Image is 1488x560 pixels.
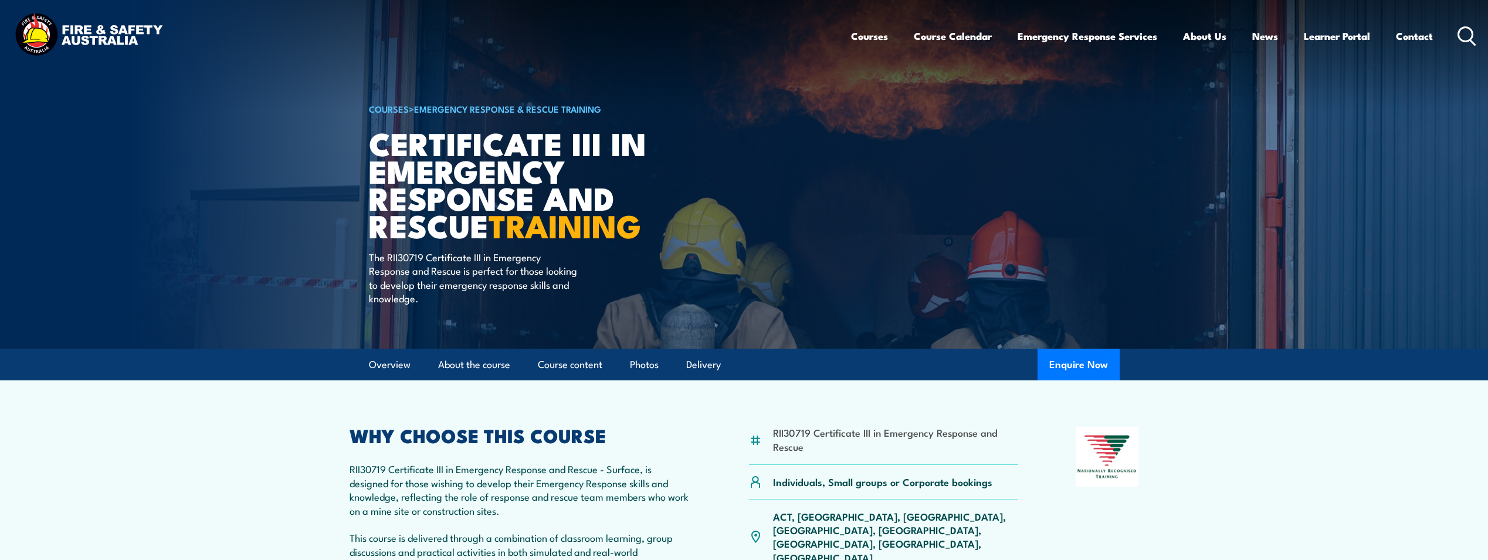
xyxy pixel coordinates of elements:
[773,426,1019,453] li: RII30719 Certificate III in Emergency Response and Rescue
[1018,21,1157,52] a: Emergency Response Services
[1396,21,1433,52] a: Contact
[438,349,510,380] a: About the course
[350,427,692,443] h2: WHY CHOOSE THIS COURSE
[773,475,992,488] p: Individuals, Small groups or Corporate bookings
[538,349,602,380] a: Course content
[369,129,659,239] h1: Certificate III in Emergency Response and Rescue
[630,349,659,380] a: Photos
[914,21,992,52] a: Course Calendar
[1076,427,1139,487] img: Nationally Recognised Training logo.
[369,102,409,115] a: COURSES
[1252,21,1278,52] a: News
[414,102,601,115] a: Emergency Response & Rescue Training
[1183,21,1226,52] a: About Us
[369,102,659,116] h6: >
[686,349,721,380] a: Delivery
[1038,349,1120,380] button: Enquire Now
[489,200,641,249] strong: TRAINING
[369,250,583,305] p: The RII30719 Certificate III in Emergency Response and Rescue is perfect for those looking to dev...
[1304,21,1370,52] a: Learner Portal
[369,349,411,380] a: Overview
[851,21,888,52] a: Courses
